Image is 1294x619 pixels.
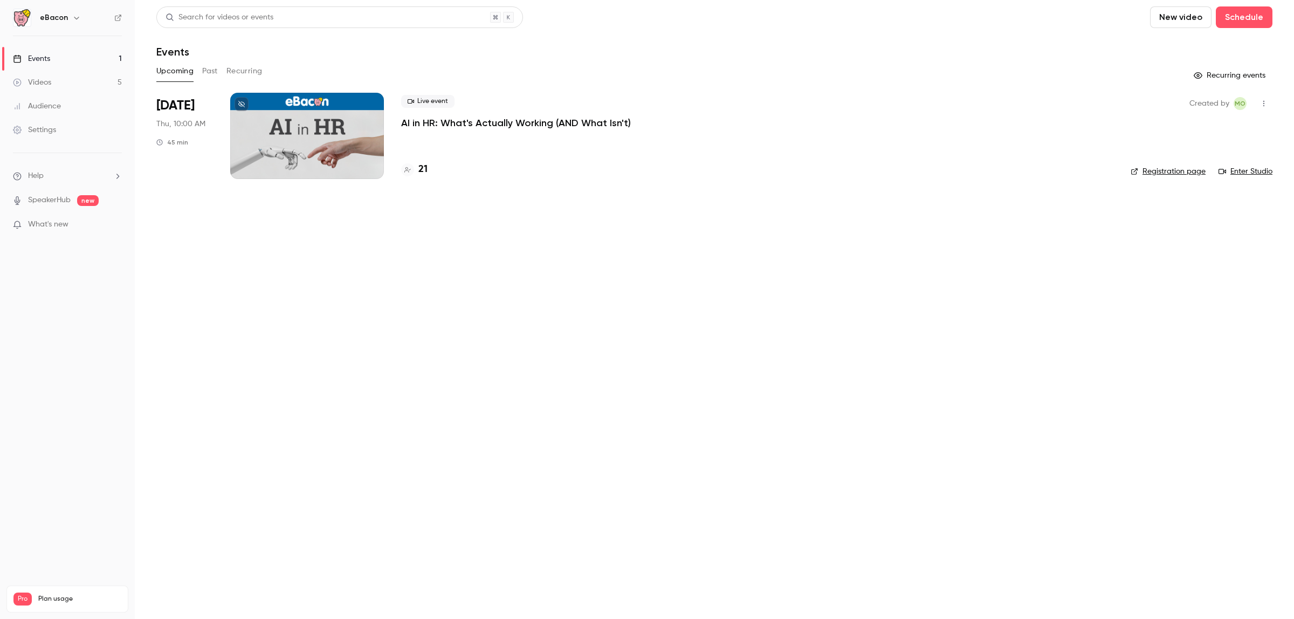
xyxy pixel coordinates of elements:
[1150,6,1212,28] button: New video
[1235,97,1245,110] span: MO
[156,45,189,58] h1: Events
[28,170,44,182] span: Help
[156,93,213,179] div: Oct 9 Thu, 10:00 AM (America/Phoenix)
[13,125,56,135] div: Settings
[28,219,68,230] span: What's new
[13,593,32,606] span: Pro
[1131,166,1206,177] a: Registration page
[109,220,122,230] iframe: Noticeable Trigger
[1216,6,1272,28] button: Schedule
[13,9,31,26] img: eBacon
[38,595,121,603] span: Plan usage
[1189,67,1272,84] button: Recurring events
[401,116,631,129] a: AI in HR: What's Actually Working (AND What Isn't)
[156,119,205,129] span: Thu, 10:00 AM
[1189,97,1229,110] span: Created by
[156,138,188,147] div: 45 min
[1219,166,1272,177] a: Enter Studio
[13,77,51,88] div: Videos
[401,162,428,177] a: 21
[13,53,50,64] div: Events
[1234,97,1247,110] span: Michaela O'Leary
[13,170,122,182] li: help-dropdown-opener
[40,12,68,23] h6: eBacon
[77,195,99,206] span: new
[28,195,71,206] a: SpeakerHub
[13,101,61,112] div: Audience
[226,63,263,80] button: Recurring
[418,162,428,177] h4: 21
[202,63,218,80] button: Past
[156,63,194,80] button: Upcoming
[401,95,455,108] span: Live event
[166,12,273,23] div: Search for videos or events
[156,97,195,114] span: [DATE]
